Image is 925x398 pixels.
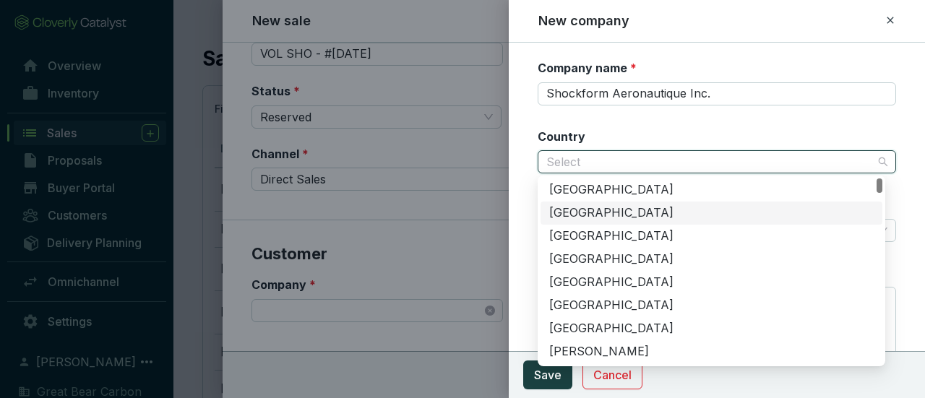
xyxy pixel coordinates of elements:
[582,360,642,389] button: Cancel
[541,225,882,248] div: Cabo Verde
[538,60,637,76] label: Company name
[549,205,874,221] div: [GEOGRAPHIC_DATA]
[541,202,882,225] div: Canada
[538,12,629,30] h2: New company
[541,317,882,340] div: Central African Republic
[549,344,874,360] div: [PERSON_NAME]
[549,298,874,313] div: [GEOGRAPHIC_DATA]
[549,182,874,198] div: [GEOGRAPHIC_DATA]
[541,340,882,363] div: Chad
[523,360,572,389] button: Save
[549,251,874,267] div: [GEOGRAPHIC_DATA]
[541,248,882,271] div: Cambodia
[534,366,562,384] span: Save
[538,129,585,144] label: Country
[549,274,874,290] div: [GEOGRAPHIC_DATA]
[549,321,874,337] div: [GEOGRAPHIC_DATA]
[549,228,874,244] div: [GEOGRAPHIC_DATA]
[593,366,632,384] span: Cancel
[541,178,882,202] div: United States of America
[541,271,882,294] div: Cameroon
[541,294,882,317] div: Cayman Islands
